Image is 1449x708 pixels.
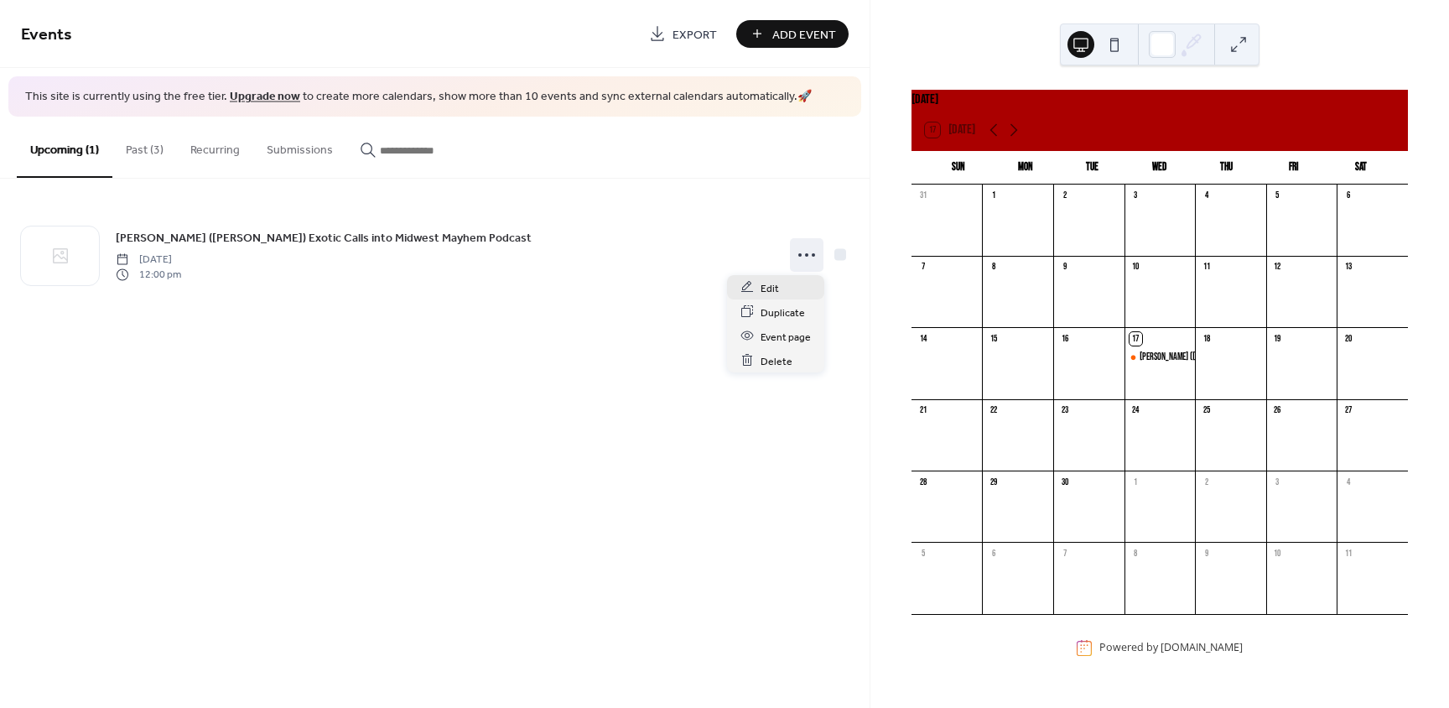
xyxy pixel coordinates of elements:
[1342,190,1354,202] div: 6
[1200,476,1213,488] div: 2
[1271,476,1284,488] div: 3
[917,404,929,417] div: 21
[761,304,805,321] span: Duplicate
[17,117,112,178] button: Upcoming (1)
[917,332,929,345] div: 14
[1271,332,1284,345] div: 19
[1200,261,1213,273] div: 11
[177,117,253,176] button: Recurring
[1200,190,1213,202] div: 4
[1140,351,1386,365] div: [PERSON_NAME] ([PERSON_NAME]) Exotic Calls into Midwest Mayhem Podcast
[1099,641,1243,655] div: Powered by
[1342,404,1354,417] div: 27
[1271,261,1284,273] div: 12
[1130,547,1142,560] div: 8
[1058,476,1071,488] div: 30
[112,117,177,176] button: Past (3)
[911,90,1408,110] div: [DATE]
[1124,351,1196,365] div: Joe (TIGER KING) Exotic Calls into Midwest Mayhem Podcast
[761,352,792,370] span: Delete
[116,229,532,247] span: [PERSON_NAME] ([PERSON_NAME]) Exotic Calls into Midwest Mayhem Podcast
[1130,476,1142,488] div: 1
[925,151,992,185] div: Sun
[1058,261,1071,273] div: 9
[987,476,1000,488] div: 29
[116,252,181,267] span: [DATE]
[917,261,929,273] div: 7
[987,332,1000,345] div: 15
[772,26,836,44] span: Add Event
[1342,332,1354,345] div: 20
[761,279,779,297] span: Edit
[987,190,1000,202] div: 1
[1342,476,1354,488] div: 4
[1130,332,1142,345] div: 17
[987,261,1000,273] div: 8
[736,20,849,48] button: Add Event
[1059,151,1126,185] div: Tue
[1058,332,1071,345] div: 16
[1126,151,1193,185] div: Wed
[1200,404,1213,417] div: 25
[1161,641,1243,655] a: [DOMAIN_NAME]
[1271,190,1284,202] div: 5
[636,20,730,48] a: Export
[253,117,346,176] button: Submissions
[1130,261,1142,273] div: 10
[25,89,812,106] span: This site is currently using the free tier. to create more calendars, show more than 10 events an...
[987,547,1000,560] div: 6
[1200,332,1213,345] div: 18
[1130,190,1142,202] div: 3
[1342,547,1354,560] div: 11
[1200,547,1213,560] div: 9
[917,476,929,488] div: 28
[1130,404,1142,417] div: 24
[917,547,929,560] div: 5
[116,268,181,283] span: 12:00 pm
[1342,261,1354,273] div: 13
[992,151,1059,185] div: Mon
[761,328,811,346] span: Event page
[21,18,72,51] span: Events
[987,404,1000,417] div: 22
[1193,151,1260,185] div: Thu
[1260,151,1327,185] div: Fri
[1271,404,1284,417] div: 26
[1327,151,1394,185] div: Sat
[917,190,929,202] div: 31
[116,228,532,247] a: [PERSON_NAME] ([PERSON_NAME]) Exotic Calls into Midwest Mayhem Podcast
[1058,404,1071,417] div: 23
[230,86,300,108] a: Upgrade now
[673,26,717,44] span: Export
[1058,190,1071,202] div: 2
[1271,547,1284,560] div: 10
[1058,547,1071,560] div: 7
